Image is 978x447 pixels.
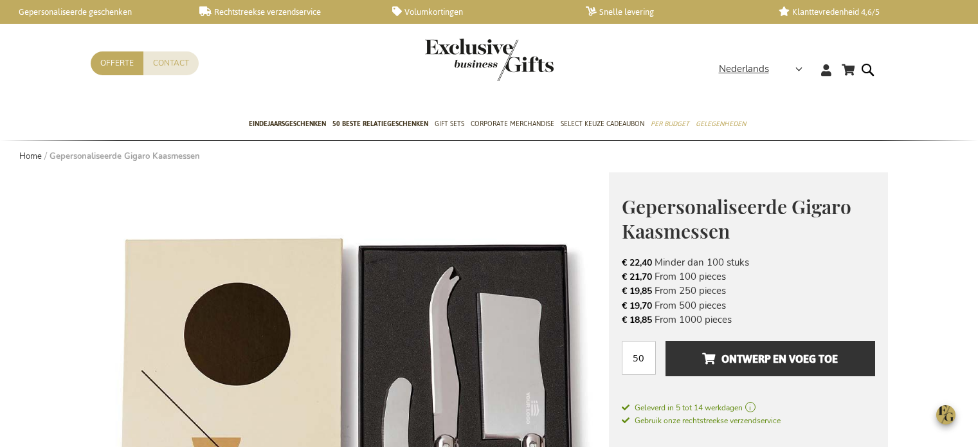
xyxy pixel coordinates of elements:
li: From 250 pieces [622,284,875,298]
span: Ontwerp en voeg toe [702,349,838,369]
a: Geleverd in 5 tot 14 werkdagen [622,402,875,414]
span: € 21,70 [622,271,652,283]
span: € 18,85 [622,314,652,326]
span: Gebruik onze rechtstreekse verzendservice [622,415,781,426]
li: From 1000 pieces [622,313,875,327]
span: Nederlands [719,62,769,77]
a: Home [19,151,42,162]
a: Klanttevredenheid 4,6/5 [779,6,951,17]
li: From 100 pieces [622,269,875,284]
a: Gebruik onze rechtstreekse verzendservice [622,414,781,426]
span: € 22,40 [622,257,652,269]
img: Exclusive Business gifts logo [425,39,554,81]
li: From 500 pieces [622,298,875,313]
a: Contact [143,51,199,75]
a: Volumkortingen [392,6,565,17]
span: € 19,70 [622,300,652,312]
strong: Gepersonaliseerde Gigaro Kaasmessen [50,151,200,162]
input: Aantal [622,341,656,375]
li: Minder dan 100 stuks [622,255,875,269]
button: Ontwerp en voeg toe [666,341,874,376]
span: Gift Sets [435,117,464,131]
span: € 19,85 [622,285,652,297]
a: store logo [425,39,489,81]
a: Gepersonaliseerde geschenken [6,6,179,17]
a: Offerte [91,51,143,75]
span: Select Keuze Cadeaubon [561,117,644,131]
span: Gelegenheden [696,117,746,131]
span: 50 beste relatiegeschenken [332,117,428,131]
a: Rechtstreekse verzendservice [199,6,372,17]
a: Snelle levering [586,6,758,17]
span: Per Budget [651,117,689,131]
span: Corporate Merchandise [471,117,554,131]
span: Eindejaarsgeschenken [249,117,326,131]
span: Gepersonaliseerde Gigaro Kaasmessen [622,194,851,244]
div: Nederlands [719,62,811,77]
